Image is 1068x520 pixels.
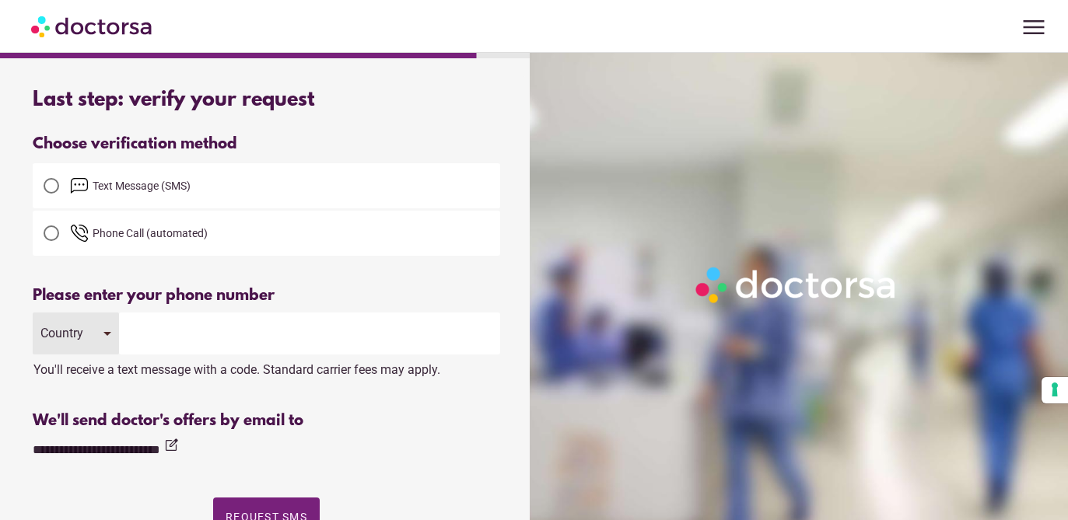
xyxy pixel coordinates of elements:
[31,9,154,44] img: Doctorsa.com
[93,180,191,192] span: Text Message (SMS)
[1019,12,1049,42] span: menu
[33,287,500,305] div: Please enter your phone number
[70,224,89,243] img: phone
[33,135,500,153] div: Choose verification method
[163,438,179,453] i: edit_square
[33,412,500,430] div: We'll send doctor's offers by email to
[33,354,500,377] div: You'll receive a text message with a code. Standard carrier fees may apply.
[93,227,208,239] span: Phone Call (automated)
[1042,377,1068,403] button: Your consent preferences for tracking technologies
[70,176,89,195] img: email
[690,261,904,309] img: Logo-Doctorsa-trans-White-partial-flat.png
[40,326,88,340] div: Country
[33,89,500,112] div: Last step: verify your request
